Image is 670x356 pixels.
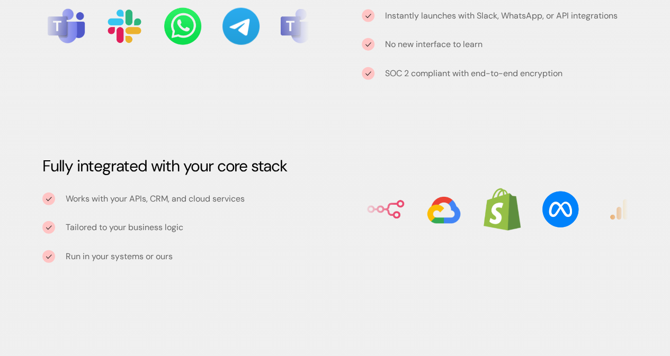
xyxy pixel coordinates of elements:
[42,156,309,177] h3: Fully integrated with your core stack
[46,253,52,260] img: tick icon
[66,222,309,233] p: Tailored to your business logic
[46,196,52,202] img: tick icon
[365,70,371,77] img: tick icon
[66,250,173,263] p: Run in your systems or ours
[46,224,52,231] img: tick icon
[66,193,309,205] p: Works with your APIs, CRM, and cloud services
[385,67,562,80] p: SOC 2 compliant with end-to-end encryption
